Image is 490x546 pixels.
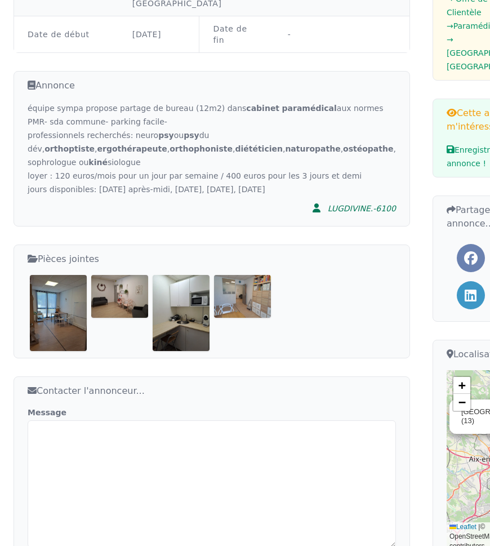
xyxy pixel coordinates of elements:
img: partage de bureau dans cabinet paramédical [153,275,210,351]
strong: naturopathe [285,144,340,153]
div: équipe sympa propose partage de bureau (12m2) dans aux normes PMR- sda commune- parking facile- p... [28,101,396,196]
h3: Pièces jointes [28,252,396,266]
h3: Contacter l'annonceur... [28,384,396,398]
span: | [478,523,480,531]
div: LUGDIVINE.-6100 [328,203,396,214]
img: partage de bureau dans cabinet paramédical [214,275,271,318]
h3: Annonce [28,78,396,92]
td: Date de fin [199,16,274,53]
strong: orthophoniste [170,144,233,153]
span: + [458,378,466,392]
a: LUGDIVINE.-6100 [305,196,396,219]
strong: kiné [88,158,108,167]
strong: thérapeute [118,144,167,153]
a: Zoom out [453,394,470,411]
td: - [274,16,409,53]
strong: psy [158,131,173,140]
a: Leaflet [449,523,476,531]
strong: cabinet [246,104,279,113]
strong: orthoptiste [44,144,95,153]
strong: ergo [97,144,167,153]
a: Partager l'annonce sur Facebook [457,244,485,272]
strong: diététicien [235,144,283,153]
img: partage de bureau dans cabinet paramédical [30,275,87,351]
strong: ostéopathe [343,144,393,153]
strong: psy [184,131,199,140]
strong: paramédical [282,104,337,113]
a: Zoom in [453,377,470,394]
a: Partager l'annonce sur LinkedIn [457,281,485,309]
td: [DATE] [119,16,199,53]
img: partage de bureau dans cabinet paramédical [91,275,148,318]
td: Date de début [14,16,119,53]
label: Message [28,407,396,418]
span: − [458,395,466,409]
